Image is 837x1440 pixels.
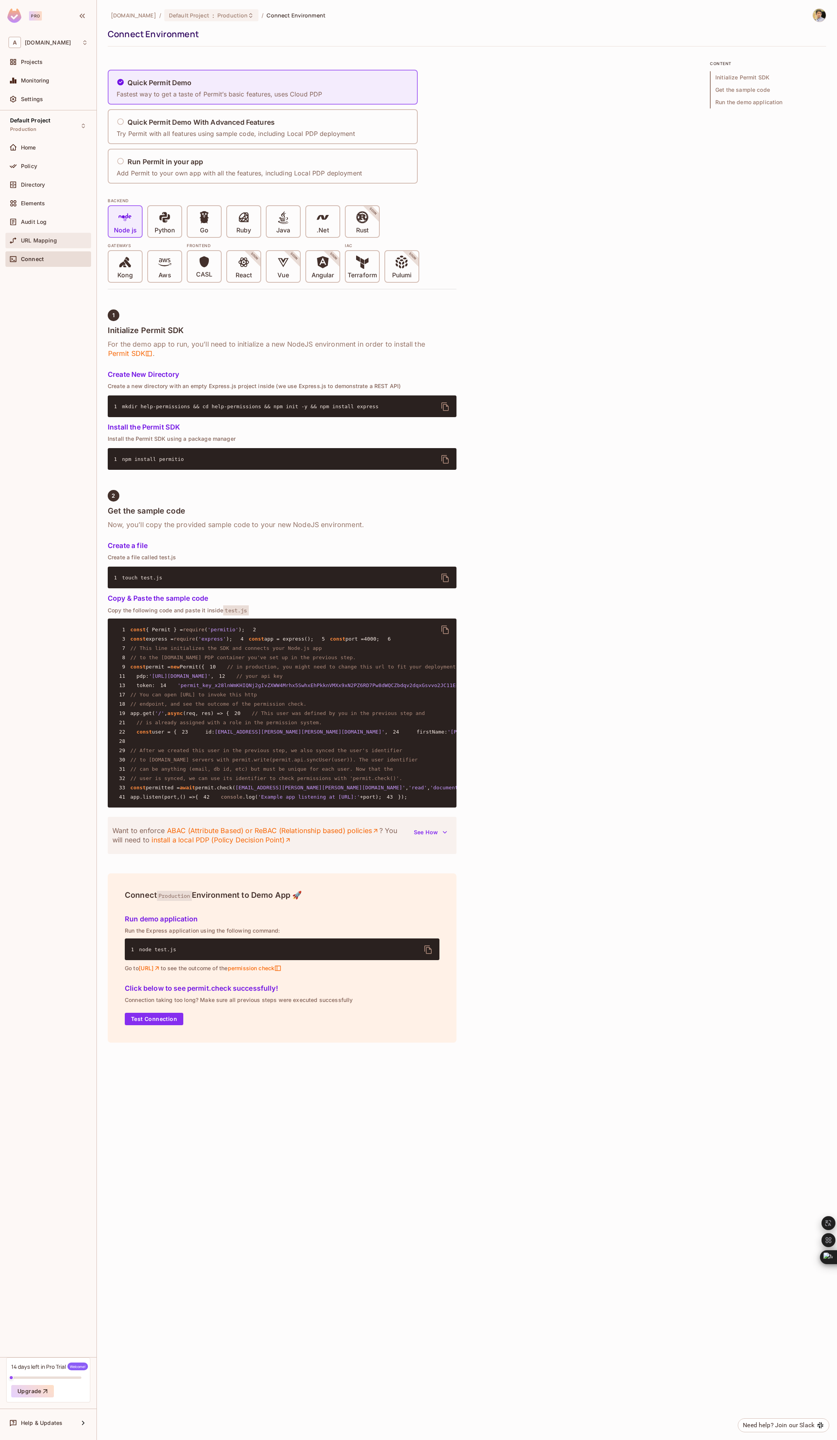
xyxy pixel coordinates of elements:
span: 'permit_key_x28lnWmKHIQNj2gIvZXWW4Mrhx5SwhxEhPkknVMXx9xN2PZ6RD7Pw8dWQCZbdqv2dqxGsvvo2JC11Esbw9FltI' [177,682,484,688]
span: require [183,627,205,632]
span: app.listen(port, [130,794,180,800]
span: console [221,794,243,800]
span: 4000 [364,636,376,642]
span: +port); [360,794,382,800]
span: (req, res) => { [183,710,229,716]
span: '/' [155,710,164,716]
img: Noritsugu Endo [813,9,826,22]
button: See How [409,826,452,839]
a: install a local PDP (Policy Decision Point) [152,835,291,845]
span: 24 [388,728,404,736]
span: new [170,664,180,670]
span: 'Example app listening at [URL]:' [258,794,360,800]
span: firstName [417,729,444,735]
span: Policy [21,163,37,169]
p: Install the Permit SDK using a package manager [108,436,456,442]
button: Test Connection [125,1013,183,1025]
span: const [130,627,146,632]
span: 'document' [430,785,461,790]
span: 21 [114,719,130,727]
p: CASL [196,271,212,278]
span: // in production, you might need to change this url to fit your deployment [227,664,456,670]
span: 1 [114,626,130,634]
span: 23 [177,728,193,736]
span: app.get( [130,710,155,716]
span: permission check [227,965,281,972]
span: Connect Environment [267,12,325,19]
span: permit = [146,664,170,670]
span: 31 [114,765,130,773]
span: const [130,785,146,790]
p: Aws [158,272,170,279]
span: ( [205,627,208,632]
span: // to [DOMAIN_NAME] servers with permit.write(permit.api.syncUser(user)). The user identifier [130,757,418,763]
img: SReyMgAAAABJRU5ErkJggg== [7,9,21,23]
span: 28 [114,737,130,745]
div: Connect Environment [108,28,822,40]
span: '[URL][DOMAIN_NAME]' [149,673,211,679]
span: () => [180,794,195,800]
span: Default Project [169,12,209,19]
span: 32 [114,775,130,782]
h5: Create a file [108,542,456,550]
span: SOON [239,241,270,272]
span: SOON [358,196,388,227]
span: Production [157,891,192,901]
span: 14 [155,682,171,689]
span: Audit Log [21,219,46,225]
span: Welcome! [67,1363,88,1370]
span: async [167,710,183,716]
h5: Install the Permit SDK [108,423,456,431]
span: { Permit } = [146,627,183,632]
span: mkdir help-permissions && cd help-permissions && npm init -y && npm install express [122,404,379,409]
button: delete [436,569,455,587]
span: 12 [214,672,230,680]
span: app = express(); [264,636,314,642]
span: Directory [21,182,45,188]
span: Permit({ [180,664,205,670]
li: / [159,12,161,19]
span: 5 [313,635,330,643]
span: npm install permitio [122,456,184,462]
span: ; [376,636,379,642]
p: .Net [317,227,329,234]
button: delete [436,450,455,469]
span: user = { [152,729,177,735]
span: 1 [114,455,122,463]
span: : [152,682,155,688]
h4: Initialize Permit SDK [108,326,456,335]
span: 1 [131,946,139,954]
span: const [136,729,152,735]
div: BACKEND [108,198,456,204]
p: Fastest way to get a taste of Permit’s basic features, uses Cloud PDP [117,90,322,98]
h5: Copy & Paste the sample code [108,595,456,602]
span: A [9,37,21,48]
span: 6 [379,635,396,643]
button: delete [436,397,455,416]
span: touch test.js [122,575,162,581]
p: Add Permit to your own app with all the features, including Local PDP deployment [117,169,362,177]
span: SOON [279,241,309,272]
span: id [205,729,212,735]
span: // user is synced, we can use its identifier to check permissions with 'permit.check()'. [130,775,402,781]
span: , [211,673,214,679]
span: Elements [21,200,45,206]
p: Connection taking too long? Make sure all previous steps were executed successfully [125,997,439,1003]
p: Pulumi [392,272,412,279]
span: 2 [245,626,261,634]
span: Workspace: avantcorp-waterlilies.com [25,40,71,46]
span: ); [238,627,245,632]
h6: For the demo app to run, you’ll need to initialize a new NodeJS environment in order to install t... [108,340,456,358]
span: 4 [232,635,249,643]
span: 13 [114,682,130,689]
span: SOON [319,241,349,272]
span: express = [146,636,174,642]
span: // After we created this user in the previous step, we also synced the user's identifier [130,747,402,753]
span: { [195,794,198,800]
span: await [180,785,195,790]
span: permitted = [146,785,180,790]
span: 20 [229,710,246,717]
span: token [136,682,152,688]
span: Permit SDK [108,349,153,358]
span: node test.js [139,947,176,952]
